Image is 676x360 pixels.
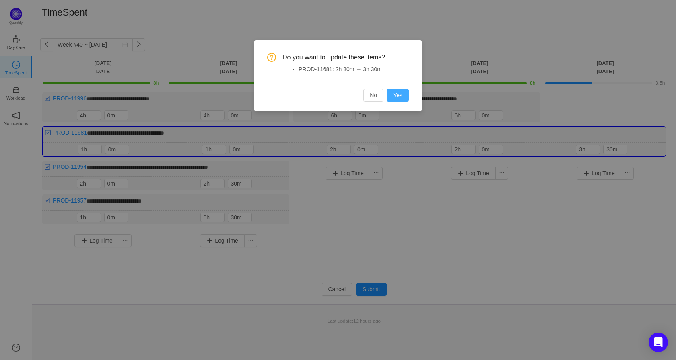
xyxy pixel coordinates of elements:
[649,333,668,352] div: Open Intercom Messenger
[267,53,276,62] i: icon: question-circle
[282,53,409,62] span: Do you want to update these items?
[363,89,383,102] button: No
[299,65,409,74] li: PROD-11681: 2h 30m → 3h 30m
[387,89,409,102] button: Yes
